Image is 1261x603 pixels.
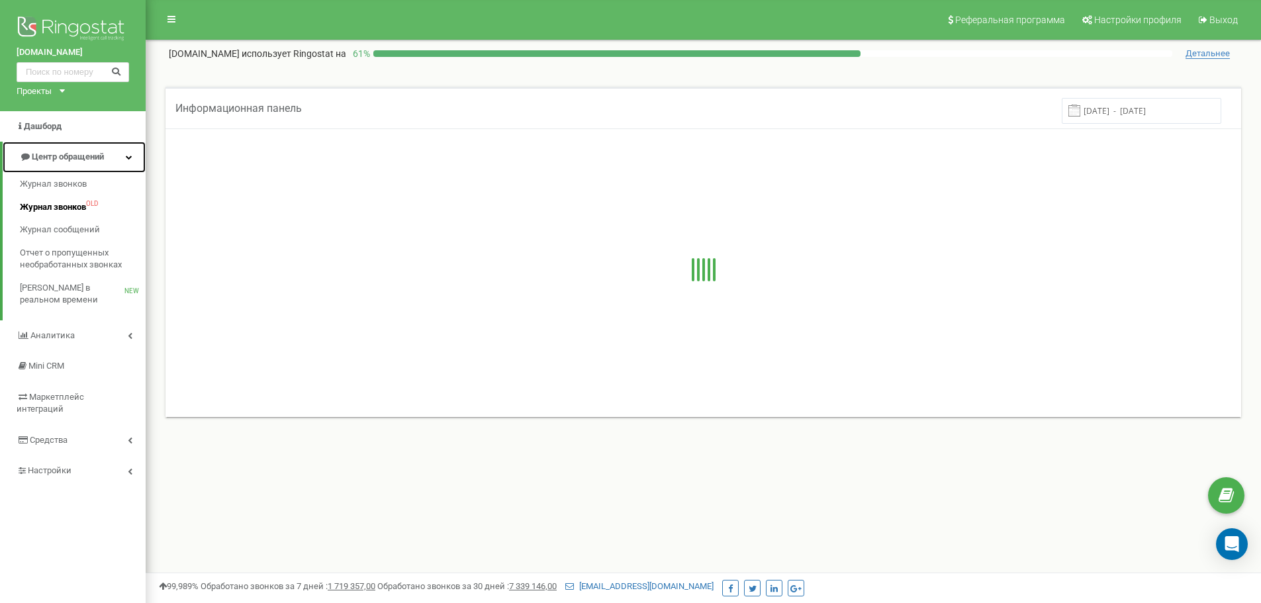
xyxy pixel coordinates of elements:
[1209,15,1238,25] span: Выход
[20,173,146,196] a: Журнал звонков
[169,47,346,60] p: [DOMAIN_NAME]
[159,581,199,591] span: 99,989%
[30,330,75,340] span: Аналитика
[28,465,71,475] span: Настройки
[17,392,84,414] span: Маркетплейс интеграций
[242,48,346,59] span: использует Ringostat на
[565,581,714,591] a: [EMAIL_ADDRESS][DOMAIN_NAME]
[346,47,373,60] p: 61 %
[17,62,129,82] input: Поиск по номеру
[17,85,52,98] div: Проекты
[1186,48,1230,59] span: Детальнее
[20,201,86,213] span: Журнал звонков
[24,121,62,131] span: Дашборд
[32,152,104,162] span: Центр обращений
[17,46,129,59] a: [DOMAIN_NAME]
[328,581,375,591] u: 1 719 357,00
[20,246,139,271] span: Отчет о пропущенных необработанных звонках
[1216,528,1248,560] div: Open Intercom Messenger
[955,15,1065,25] span: Реферальная программа
[20,218,146,242] a: Журнал сообщений
[20,241,146,276] a: Отчет о пропущенных необработанных звонках
[201,581,375,591] span: Обработано звонков за 7 дней :
[20,195,146,218] a: Журнал звонковOLD
[20,224,100,236] span: Журнал сообщений
[20,281,124,306] span: [PERSON_NAME] в реальном времени
[30,435,68,445] span: Средства
[175,102,302,115] span: Информационная панель
[28,361,64,371] span: Mini CRM
[377,581,557,591] span: Обработано звонков за 30 дней :
[509,581,557,591] u: 7 339 146,00
[17,13,129,46] img: Ringostat logo
[1094,15,1182,25] span: Настройки профиля
[3,142,146,173] a: Центр обращений
[20,276,146,311] a: [PERSON_NAME] в реальном времениNEW
[20,178,87,191] span: Журнал звонков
